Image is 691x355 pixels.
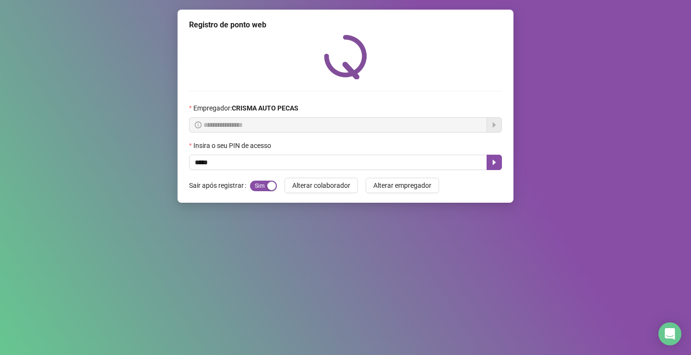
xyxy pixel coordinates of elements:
[658,322,681,345] div: Open Intercom Messenger
[373,180,431,191] span: Alterar empregador
[189,140,277,151] label: Insira o seu PIN de acesso
[324,35,367,79] img: QRPoint
[292,180,350,191] span: Alterar colaborador
[195,122,202,128] span: info-circle
[193,103,298,113] span: Empregador :
[490,159,498,166] span: caret-right
[232,104,298,112] strong: CRISMA AUTO PECAS
[366,178,439,193] button: Alterar empregador
[285,178,358,193] button: Alterar colaborador
[189,178,250,193] label: Sair após registrar
[189,19,502,31] div: Registro de ponto web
